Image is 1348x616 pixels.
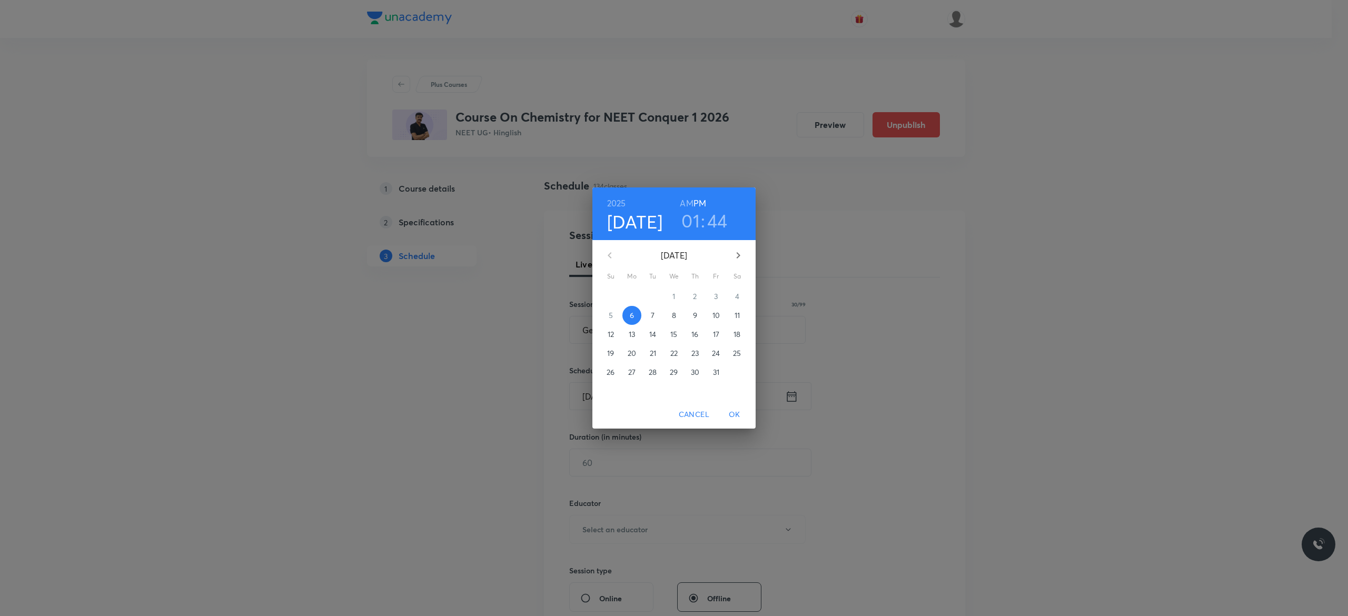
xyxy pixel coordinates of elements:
p: 21 [650,348,656,359]
p: 15 [670,329,677,340]
span: We [665,271,683,282]
button: 26 [601,363,620,382]
button: 9 [686,306,705,325]
span: Th [686,271,705,282]
button: 20 [622,344,641,363]
p: 13 [629,329,635,340]
span: Cancel [679,408,709,421]
p: 14 [649,329,656,340]
button: 28 [643,363,662,382]
span: Mo [622,271,641,282]
button: 18 [728,325,747,344]
p: 27 [628,367,636,377]
button: 6 [622,306,641,325]
p: 28 [649,367,657,377]
p: 29 [670,367,678,377]
button: 29 [665,363,683,382]
button: 30 [686,363,705,382]
p: 12 [608,329,614,340]
button: 16 [686,325,705,344]
p: 19 [607,348,614,359]
p: 22 [670,348,678,359]
button: 21 [643,344,662,363]
button: [DATE] [607,211,663,233]
p: 25 [733,348,741,359]
span: Tu [643,271,662,282]
p: 24 [712,348,720,359]
p: 7 [651,310,655,321]
p: 8 [672,310,676,321]
button: AM [680,196,693,211]
span: Fr [707,271,726,282]
h3: : [701,210,705,232]
button: 13 [622,325,641,344]
span: Sa [728,271,747,282]
button: 24 [707,344,726,363]
p: 9 [693,310,697,321]
button: 22 [665,344,683,363]
button: 44 [707,210,728,232]
p: 16 [691,329,698,340]
button: PM [693,196,706,211]
p: 30 [691,367,699,377]
p: 6 [630,310,634,321]
p: 10 [712,310,720,321]
button: 31 [707,363,726,382]
span: OK [722,408,747,421]
button: 17 [707,325,726,344]
button: Cancel [675,405,713,424]
p: 17 [713,329,719,340]
p: [DATE] [622,249,726,262]
p: 23 [691,348,699,359]
button: OK [718,405,751,424]
button: 8 [665,306,683,325]
button: 14 [643,325,662,344]
p: 26 [607,367,614,377]
button: 15 [665,325,683,344]
p: 18 [734,329,740,340]
button: 19 [601,344,620,363]
button: 10 [707,306,726,325]
button: 23 [686,344,705,363]
p: 11 [735,310,740,321]
p: 20 [628,348,636,359]
button: 7 [643,306,662,325]
p: 31 [713,367,719,377]
button: 2025 [607,196,626,211]
button: 12 [601,325,620,344]
button: 01 [681,210,700,232]
button: 25 [728,344,747,363]
button: 27 [622,363,641,382]
span: Su [601,271,620,282]
button: 11 [728,306,747,325]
